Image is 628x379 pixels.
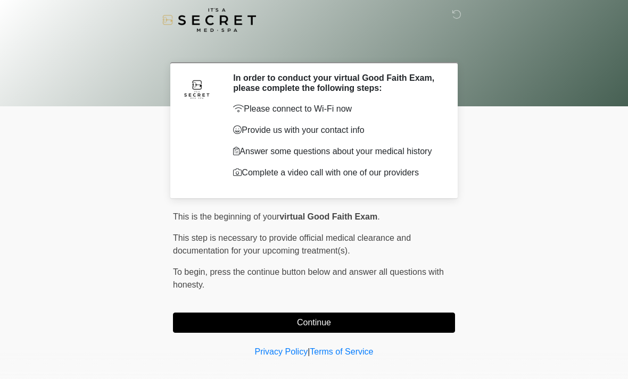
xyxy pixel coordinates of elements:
a: Terms of Service [310,347,373,356]
p: Please connect to Wi-Fi now [233,103,439,115]
p: Answer some questions about your medical history [233,145,439,158]
a: | [308,347,310,356]
span: press the continue button below and answer all questions with honesty. [173,267,444,289]
span: To begin, [173,267,210,276]
img: Agent Avatar [181,73,213,105]
strong: virtual Good Faith Exam [279,212,377,221]
span: . [377,212,379,221]
span: This step is necessary to provide official medical clearance and documentation for your upcoming ... [173,233,411,255]
p: Complete a video call with one of our providers [233,166,439,179]
p: Provide us with your contact info [233,124,439,137]
img: It's A Secret Med Spa Logo [162,8,256,32]
h2: In order to conduct your virtual Good Faith Exam, please complete the following steps: [233,73,439,93]
button: Continue [173,313,455,333]
h1: ‎ ‎ [165,38,463,58]
span: This is the beginning of your [173,212,279,221]
a: Privacy Policy [255,347,308,356]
